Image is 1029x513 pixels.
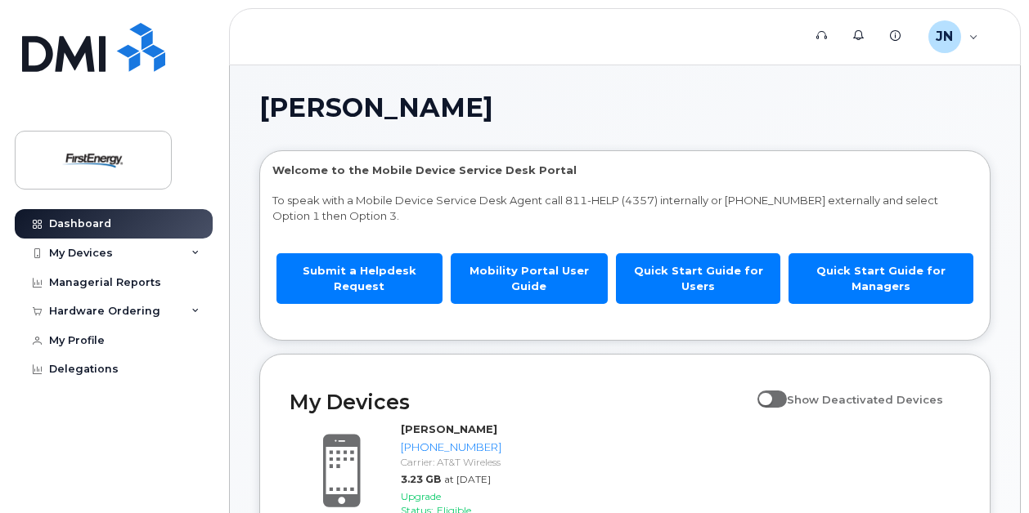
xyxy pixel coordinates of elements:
span: at [DATE] [444,473,491,485]
a: Quick Start Guide for Users [616,253,780,303]
div: Carrier: AT&T Wireless [401,455,501,469]
strong: [PERSON_NAME] [401,422,497,435]
a: Mobility Portal User Guide [451,253,609,303]
span: [PERSON_NAME] [259,96,493,120]
span: Show Deactivated Devices [787,393,943,406]
p: To speak with a Mobile Device Service Desk Agent call 811-HELP (4357) internally or [PHONE_NUMBER... [272,193,977,223]
p: Welcome to the Mobile Device Service Desk Portal [272,163,977,178]
span: 3.23 GB [401,473,441,485]
input: Show Deactivated Devices [757,384,771,397]
div: [PHONE_NUMBER] [401,439,501,455]
a: Submit a Helpdesk Request [276,253,443,303]
h2: My Devices [290,390,749,414]
a: Quick Start Guide for Managers [789,253,973,303]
